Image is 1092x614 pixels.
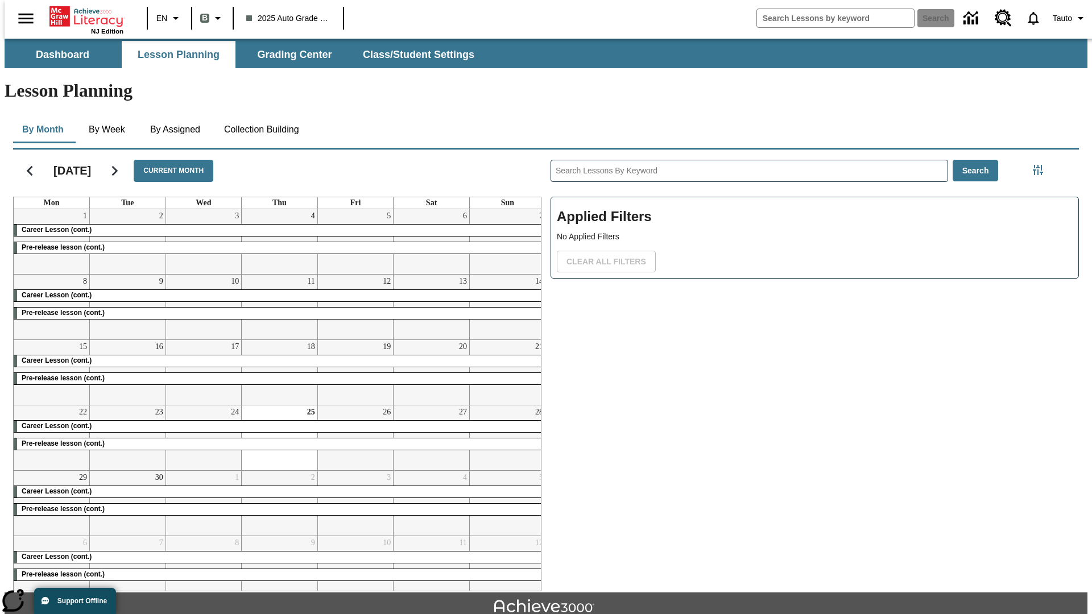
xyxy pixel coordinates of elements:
[14,373,545,384] div: Pre-release lesson (cont.)
[384,471,393,484] a: October 3, 2025
[22,439,105,447] span: Pre-release lesson (cont.)
[166,209,242,275] td: September 3, 2025
[233,471,241,484] a: October 1, 2025
[14,209,90,275] td: September 1, 2025
[242,340,318,405] td: September 18, 2025
[15,156,44,185] button: Previous
[157,209,166,223] a: September 2, 2025
[14,536,90,601] td: October 6, 2025
[242,536,318,601] td: October 9, 2025
[91,28,123,35] span: NJ Edition
[14,355,545,367] div: Career Lesson (cont.)
[469,471,545,536] td: October 5, 2025
[242,405,318,471] td: September 25, 2025
[309,471,317,484] a: October 2, 2025
[242,275,318,340] td: September 11, 2025
[153,471,166,484] a: September 30, 2025
[6,41,119,68] button: Dashboard
[14,225,545,236] div: Career Lesson (cont.)
[14,471,90,536] td: September 29, 2025
[229,275,241,288] a: September 10, 2025
[424,197,439,209] a: Saturday
[469,275,545,340] td: September 14, 2025
[90,471,166,536] td: September 30, 2025
[57,597,107,605] span: Support Offline
[193,197,213,209] a: Wednesday
[469,536,545,601] td: October 12, 2025
[461,209,469,223] a: September 6, 2025
[22,374,105,382] span: Pre-release lesson (cont.)
[394,536,470,601] td: October 11, 2025
[14,340,90,405] td: September 15, 2025
[14,405,90,471] td: September 22, 2025
[380,536,393,550] a: October 10, 2025
[166,275,242,340] td: September 10, 2025
[354,41,483,68] button: Class/Student Settings
[14,486,545,497] div: Career Lesson (cont.)
[380,405,393,419] a: September 26, 2025
[42,197,62,209] a: Monday
[151,8,188,28] button: Language: EN, Select a language
[533,405,545,419] a: September 28, 2025
[4,145,541,591] div: Calendar
[81,275,89,288] a: September 8, 2025
[22,553,92,561] span: Career Lesson (cont.)
[166,340,242,405] td: September 17, 2025
[90,536,166,601] td: October 7, 2025
[461,471,469,484] a: October 4, 2025
[380,275,393,288] a: September 12, 2025
[22,291,92,299] span: Career Lesson (cont.)
[363,48,474,61] span: Class/Student Settings
[957,3,988,34] a: Data Center
[537,471,545,484] a: October 5, 2025
[34,588,116,614] button: Support Offline
[100,156,129,185] button: Next
[394,405,470,471] td: September 27, 2025
[246,13,330,24] span: 2025 Auto Grade 1 B
[1053,13,1072,24] span: Tauto
[557,203,1073,231] h2: Applied Filters
[119,197,136,209] a: Tuesday
[384,209,393,223] a: September 5, 2025
[499,197,516,209] a: Sunday
[457,405,469,419] a: September 27, 2025
[196,8,229,28] button: Boost Class color is gray green. Change class color
[78,116,135,143] button: By Week
[215,116,308,143] button: Collection Building
[22,356,92,364] span: Career Lesson (cont.)
[53,164,91,177] h2: [DATE]
[1048,8,1092,28] button: Profile/Settings
[22,505,105,513] span: Pre-release lesson (cont.)
[9,2,43,35] button: Open side menu
[270,197,289,209] a: Thursday
[22,243,105,251] span: Pre-release lesson (cont.)
[233,209,241,223] a: September 3, 2025
[1027,159,1049,181] button: Filters Side menu
[90,405,166,471] td: September 23, 2025
[5,39,1087,68] div: SubNavbar
[469,405,545,471] td: September 28, 2025
[242,471,318,536] td: October 2, 2025
[457,340,469,354] a: September 20, 2025
[394,275,470,340] td: September 13, 2025
[394,209,470,275] td: September 6, 2025
[537,209,545,223] a: September 7, 2025
[22,570,105,578] span: Pre-release lesson (cont.)
[305,405,317,419] a: September 25, 2025
[309,209,317,223] a: September 4, 2025
[229,340,241,354] a: September 17, 2025
[317,536,394,601] td: October 10, 2025
[157,536,166,550] a: October 7, 2025
[81,536,89,550] a: October 6, 2025
[305,275,317,288] a: September 11, 2025
[533,275,545,288] a: September 14, 2025
[257,48,332,61] span: Grading Center
[13,116,73,143] button: By Month
[77,340,89,354] a: September 15, 2025
[36,48,89,61] span: Dashboard
[533,340,545,354] a: September 21, 2025
[229,405,241,419] a: September 24, 2025
[153,405,166,419] a: September 23, 2025
[14,290,545,301] div: Career Lesson (cont.)
[141,116,209,143] button: By Assigned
